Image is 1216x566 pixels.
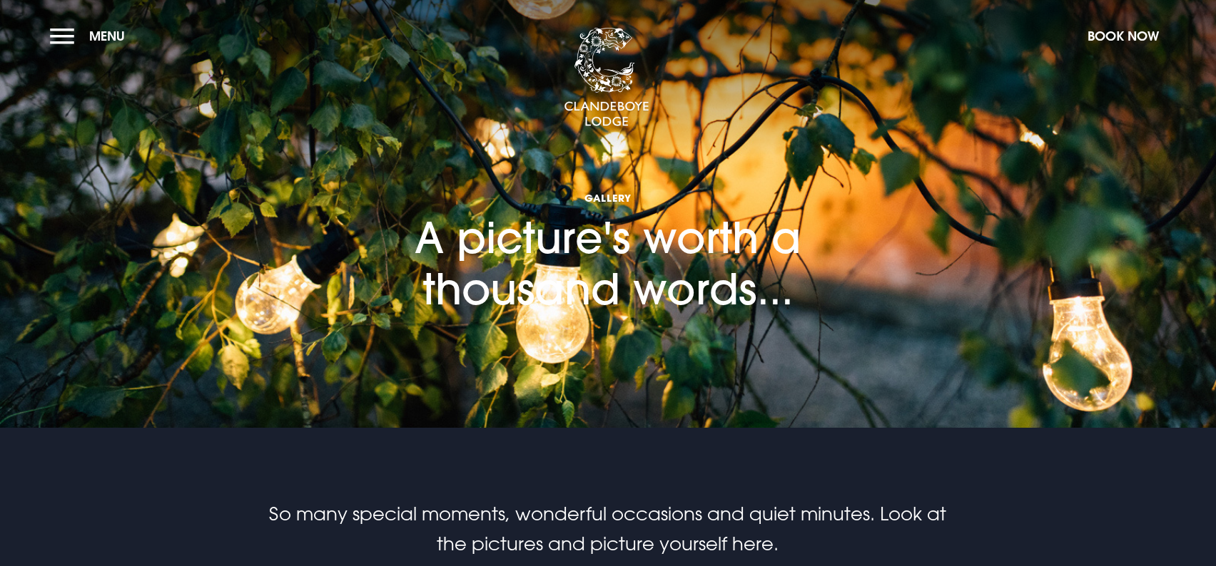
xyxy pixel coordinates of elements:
p: So many special moments, wonderful occasions and quiet minutes. Look at the pictures and picture ... [268,499,948,559]
button: Menu [50,21,132,51]
span: Gallery [323,191,893,205]
h1: A picture's worth a thousand words... [323,120,893,314]
button: Book Now [1080,21,1166,51]
span: Menu [89,28,125,44]
img: Clandeboye Lodge [564,28,649,128]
